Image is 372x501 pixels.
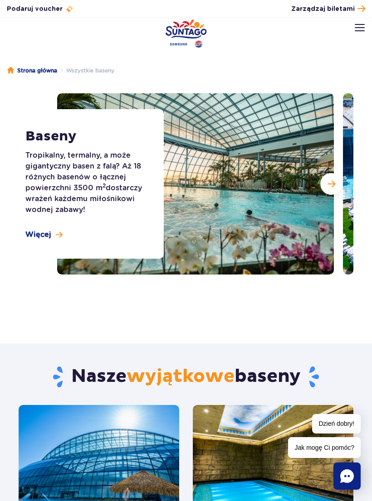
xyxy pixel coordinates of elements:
[166,19,207,48] a: Park of Poland
[288,437,361,458] span: Jak mogę Ci pomóc?
[25,128,150,145] h1: Baseny
[25,230,63,240] a: Więcej
[7,5,73,14] a: Podaruj voucher
[25,150,150,215] p: Tropikalny, termalny, a może gigantyczny basen z falą? Aż 18 różnych basenów o łącznej powierzchn...
[7,5,63,14] span: Podaruj voucher
[127,365,235,388] span: wyjątkowe
[312,414,361,434] span: Dzień dobry!
[291,5,355,14] span: Zarządzaj biletami
[57,93,334,275] img: Basen wewnętrzny w Suntago, z tropikalnymi roślinami i orchideami
[291,3,365,15] a: Zarządzaj biletami
[7,66,57,75] a: Strona główna
[320,173,342,195] button: Następny slajd
[25,230,51,240] span: Więcej
[19,365,353,389] h2: Nasze baseny
[103,182,106,189] sup: 2
[333,462,361,490] div: Chat
[355,24,365,31] img: Open menu
[57,66,114,75] li: Wszystkie baseny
